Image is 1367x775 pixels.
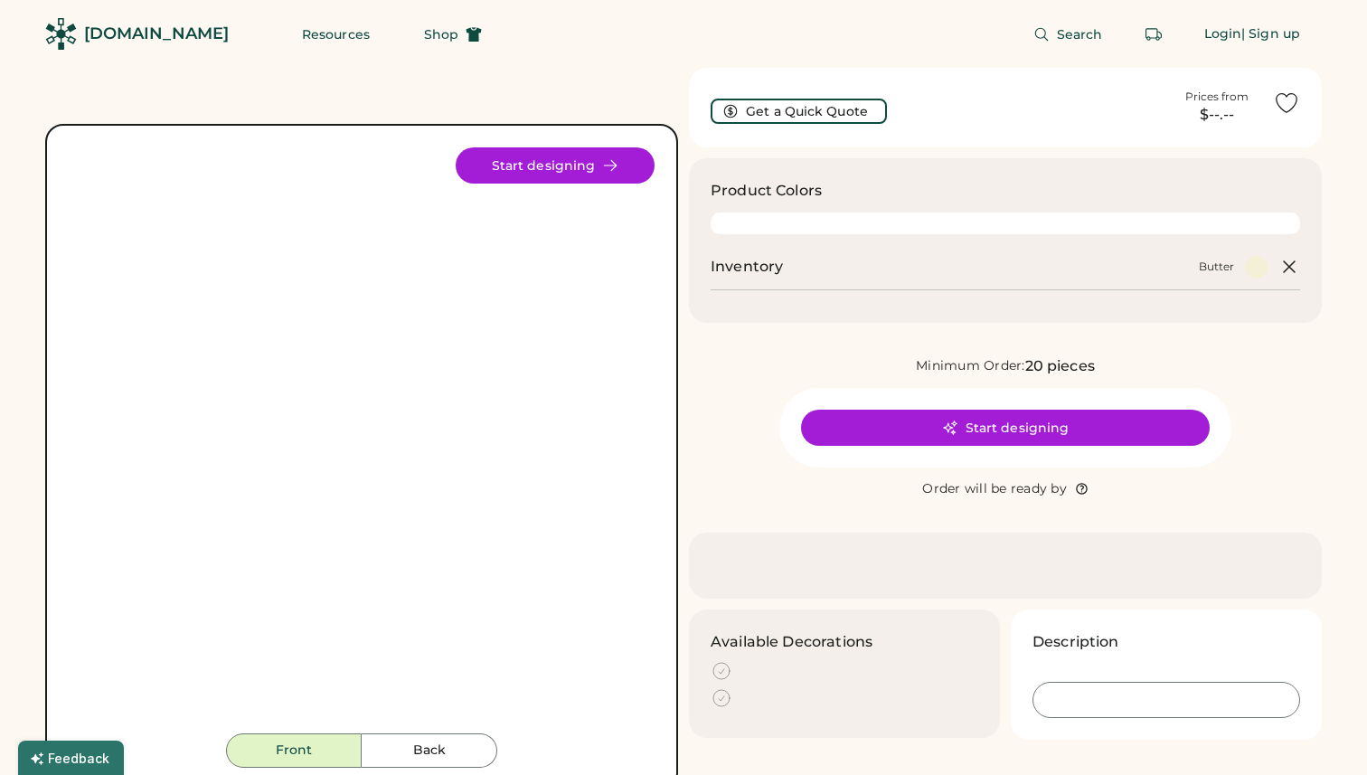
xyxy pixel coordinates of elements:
[456,147,655,184] button: Start designing
[1057,28,1103,41] span: Search
[69,147,655,733] img: yH5BAEAAAAALAAAAAABAAEAAAIBRAA7
[711,180,822,202] h3: Product Colors
[362,733,497,768] button: Back
[1032,631,1119,653] h3: Description
[1204,25,1242,43] div: Login
[922,480,1067,498] div: Order will be ready by
[84,23,229,45] div: [DOMAIN_NAME]
[1025,355,1095,377] div: 20 pieces
[1199,260,1234,274] div: Butter
[226,733,362,768] button: Front
[916,357,1025,375] div: Minimum Order:
[45,18,77,50] img: Rendered Logo - Screens
[711,631,872,653] h3: Available Decorations
[1172,104,1262,126] div: $--.--
[801,410,1210,446] button: Start designing
[1241,25,1300,43] div: | Sign up
[1185,90,1249,104] div: Prices from
[280,16,391,52] button: Resources
[1136,16,1172,52] button: Retrieve an order
[402,16,504,52] button: Shop
[424,28,458,41] span: Shop
[1012,16,1125,52] button: Search
[711,99,887,124] button: Get a Quick Quote
[711,256,783,278] h2: Inventory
